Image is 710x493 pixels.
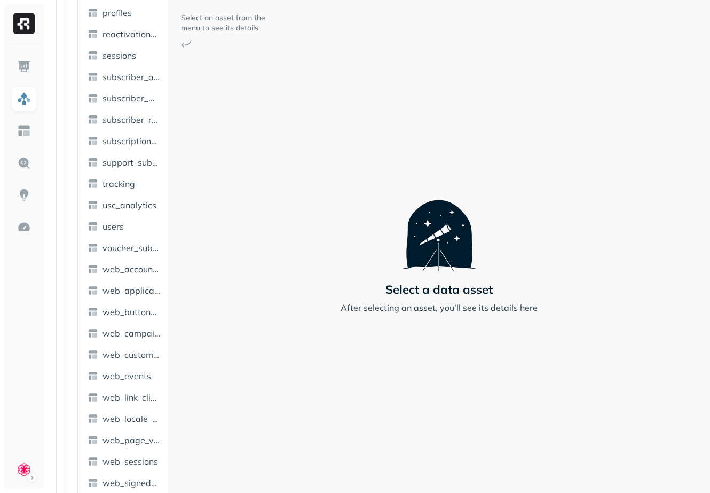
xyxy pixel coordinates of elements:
img: table [88,371,98,381]
img: table [88,93,98,104]
a: subscriber_monthly_retention [83,90,165,107]
img: Dashboard [17,60,31,74]
img: Optimization [17,220,31,234]
img: table [88,456,98,467]
img: table [88,200,98,210]
span: subscriber_activity_retention [102,72,161,82]
img: Asset Explorer [17,124,31,138]
span: profiles [102,7,132,18]
span: usc_analytics [102,200,156,210]
img: table [88,392,98,403]
a: web_events [83,367,165,385]
img: table [88,29,98,40]
img: table [88,328,98,339]
span: web_button_click_events [102,307,161,317]
p: After selecting an asset, you’ll see its details here [341,301,538,314]
img: table [88,72,98,82]
img: table [88,478,98,488]
a: subscriber_activity_retention [83,68,165,85]
img: table [88,157,98,168]
a: web_link_click_events [83,389,165,406]
p: Select an asset from the menu to see its details [181,13,266,33]
span: web_sessions [102,456,158,467]
img: table [88,413,98,424]
img: table [88,307,98,317]
img: table [88,178,98,189]
a: support_subscriptions_events [83,154,165,171]
span: web_application_error_events [102,285,161,296]
img: table [88,264,98,275]
span: subscriber_revenue [102,114,161,125]
a: usc_analytics [83,197,165,214]
span: tracking [102,178,135,189]
img: Arrow [181,40,192,48]
a: subscription_history [83,132,165,150]
a: web_page_view_events [83,432,165,449]
img: Assets [17,92,31,106]
span: web_campaign_performance [102,328,161,339]
a: web_sessions [83,453,165,470]
img: table [88,136,98,146]
a: sessions [83,47,165,64]
a: web_button_click_events [83,303,165,320]
img: table [88,285,98,296]
a: users [83,218,165,235]
a: voucher_subscriptions_events [83,239,165,256]
img: Query Explorer [17,156,31,170]
img: table [88,349,98,360]
span: web_custom_events [102,349,161,360]
img: table [88,7,98,18]
span: subscription_history [102,136,161,146]
span: web_account_created_events [102,264,161,275]
img: table [88,221,98,232]
img: Ryft [13,13,35,34]
span: voucher_subscriptions_events [102,242,161,253]
span: web_page_view_events [102,435,161,445]
a: subscriber_revenue [83,111,165,128]
img: Insights [17,188,31,202]
a: web_custom_events [83,346,165,363]
img: table [88,242,98,253]
a: reactivation_attribution [83,26,165,43]
img: Telescope [403,179,476,271]
img: Clue [17,462,31,477]
span: subscriber_monthly_retention [102,93,161,104]
span: web_link_click_events [102,392,161,403]
span: web_locale_changed_events [102,413,161,424]
span: users [102,221,124,232]
a: profiles [83,4,165,21]
img: table [88,50,98,61]
a: web_campaign_performance [83,325,165,342]
p: Select a data asset [385,282,493,297]
span: reactivation_attribution [102,29,161,40]
a: web_account_created_events [83,261,165,278]
a: tracking [83,175,165,192]
span: support_subscriptions_events [102,157,161,168]
img: table [88,435,98,445]
img: table [88,114,98,125]
a: web_application_error_events [83,282,165,299]
span: web_signed_in_events [102,478,161,488]
a: web_locale_changed_events [83,410,165,427]
span: web_events [102,371,151,381]
a: web_signed_in_events [83,474,165,491]
span: sessions [102,50,136,61]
